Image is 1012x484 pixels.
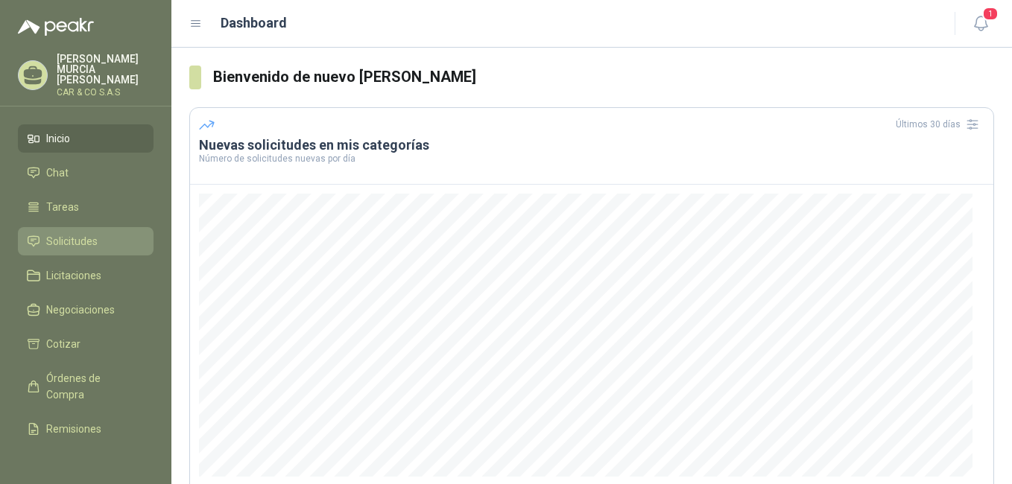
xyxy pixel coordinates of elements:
[46,302,115,318] span: Negociaciones
[18,261,154,290] a: Licitaciones
[46,233,98,249] span: Solicitudes
[46,370,139,403] span: Órdenes de Compra
[57,88,154,97] p: CAR & CO S.A.S
[967,10,994,37] button: 1
[46,267,101,284] span: Licitaciones
[46,165,69,181] span: Chat
[982,7,999,21] span: 1
[46,336,80,352] span: Cotizar
[213,66,994,89] h3: Bienvenido de nuevo [PERSON_NAME]
[57,54,154,85] p: [PERSON_NAME] MURCIA [PERSON_NAME]
[199,136,984,154] h3: Nuevas solicitudes en mis categorías
[896,112,984,136] div: Últimos 30 días
[46,199,79,215] span: Tareas
[46,130,70,147] span: Inicio
[221,13,287,34] h1: Dashboard
[18,193,154,221] a: Tareas
[18,415,154,443] a: Remisiones
[46,421,101,437] span: Remisiones
[18,330,154,358] a: Cotizar
[18,159,154,187] a: Chat
[18,364,154,409] a: Órdenes de Compra
[18,124,154,153] a: Inicio
[18,296,154,324] a: Negociaciones
[18,227,154,255] a: Solicitudes
[18,18,94,36] img: Logo peakr
[199,154,984,163] p: Número de solicitudes nuevas por día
